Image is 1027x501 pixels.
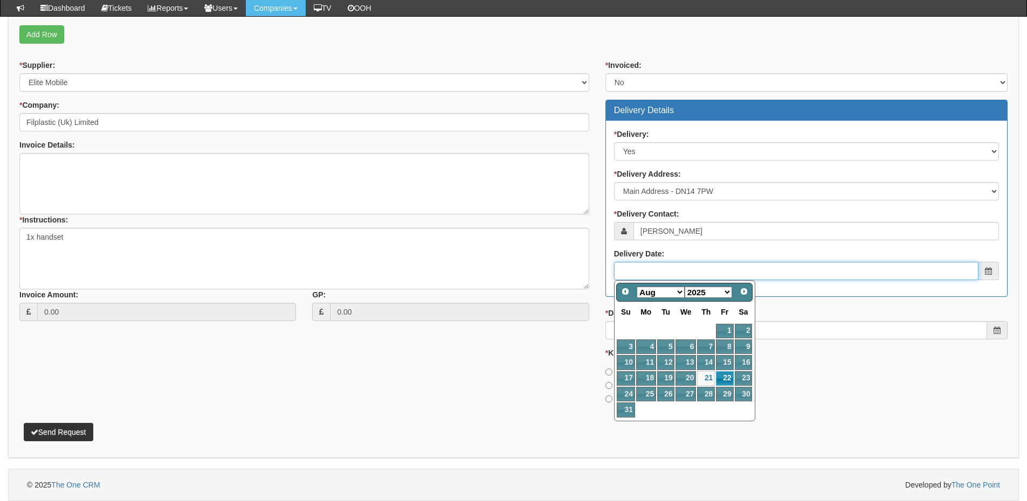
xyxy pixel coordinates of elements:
span: Wednesday [680,308,692,316]
a: Next [736,284,752,300]
input: Invoice [605,395,612,402]
span: Friday [721,308,728,316]
a: 17 [617,371,635,386]
label: Invoice Amount: [19,289,78,300]
input: Check Kit Fund [605,382,612,389]
a: 21 [697,371,715,386]
a: 2 [735,324,753,338]
label: Check Kit Fund [605,380,668,391]
label: Instructions: [19,214,68,225]
label: Kit Fund: [605,347,642,358]
a: 29 [716,387,733,401]
a: 3 [617,339,635,354]
h3: Delivery Details [614,106,999,115]
a: 13 [676,355,696,370]
label: Delivery Contact: [614,208,679,219]
a: 22 [716,371,733,386]
label: Invoiced: [605,60,642,71]
a: 10 [617,355,635,370]
a: 5 [657,339,674,354]
span: Next [740,287,748,296]
a: 11 [636,355,656,370]
a: 24 [617,387,635,401]
a: 28 [697,387,715,401]
label: Invoice [605,393,640,404]
input: From Kit Fund [605,368,612,375]
a: 31 [617,402,635,417]
span: Thursday [701,308,711,316]
a: 9 [735,339,753,354]
a: 6 [676,339,696,354]
span: Prev [621,287,630,296]
a: 25 [636,387,656,401]
a: The One CRM [51,481,100,489]
button: Send Request [24,423,93,441]
span: © 2025 [27,481,100,489]
label: Delivery Address: [614,169,681,179]
a: 14 [697,355,715,370]
a: 20 [676,371,696,386]
a: Prev [618,284,633,300]
span: Developed by [905,479,1000,490]
a: 7 [697,339,715,354]
a: 19 [657,371,674,386]
a: 1 [716,324,733,338]
label: Date Required By: [605,308,674,318]
a: The One Point [952,481,1000,489]
a: 27 [676,387,696,401]
a: 26 [657,387,674,401]
span: Sunday [621,308,631,316]
label: Invoice Details: [19,140,75,150]
label: From Kit Fund [605,366,664,377]
span: Tuesday [661,308,670,316]
label: Supplier: [19,60,55,71]
a: 16 [735,355,753,370]
a: 30 [735,387,753,401]
span: Saturday [739,308,748,316]
label: Delivery: [614,129,649,140]
a: Add Row [19,25,64,44]
a: 12 [657,355,674,370]
label: Delivery Date: [614,248,664,259]
a: 4 [636,339,656,354]
label: Company: [19,100,59,110]
a: 18 [636,371,656,386]
span: Monday [640,308,651,316]
a: 23 [735,371,753,386]
a: 15 [716,355,733,370]
label: GP: [312,289,326,300]
a: 8 [716,339,733,354]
